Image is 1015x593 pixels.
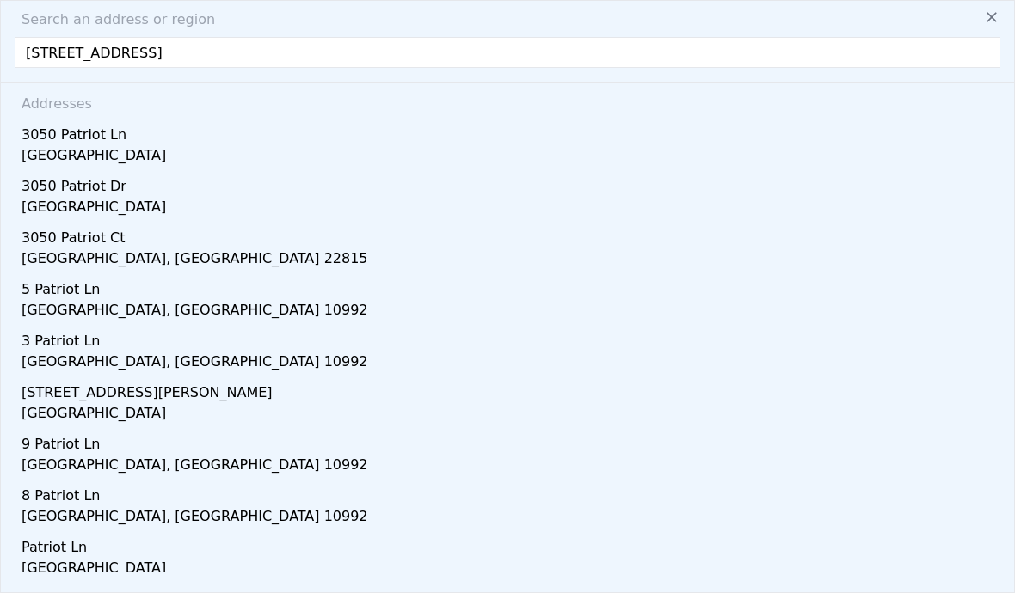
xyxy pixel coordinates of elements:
div: 3 Patriot Ln [22,324,1000,352]
div: 9 Patriot Ln [22,427,1000,455]
div: [GEOGRAPHIC_DATA], [GEOGRAPHIC_DATA] 10992 [22,352,1000,376]
div: [GEOGRAPHIC_DATA], [GEOGRAPHIC_DATA] 10992 [22,506,1000,530]
div: Patriot Ln [22,530,1000,558]
div: 3050 Patriot Ct [22,221,1000,248]
div: [GEOGRAPHIC_DATA] [22,403,1000,427]
div: Addresses [15,83,1000,118]
div: [GEOGRAPHIC_DATA] [22,197,1000,221]
div: 8 Patriot Ln [22,479,1000,506]
div: [GEOGRAPHIC_DATA], [GEOGRAPHIC_DATA] 10992 [22,300,1000,324]
div: [GEOGRAPHIC_DATA] [22,145,1000,169]
div: [GEOGRAPHIC_DATA] [22,558,1000,582]
div: 5 Patriot Ln [22,272,1000,300]
div: [GEOGRAPHIC_DATA], [GEOGRAPHIC_DATA] 10992 [22,455,1000,479]
span: Search an address or region [8,9,215,30]
div: [STREET_ADDRESS][PERSON_NAME] [22,376,1000,403]
div: 3050 Patriot Ln [22,118,1000,145]
div: [GEOGRAPHIC_DATA], [GEOGRAPHIC_DATA] 22815 [22,248,1000,272]
div: 3050 Patriot Dr [22,169,1000,197]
